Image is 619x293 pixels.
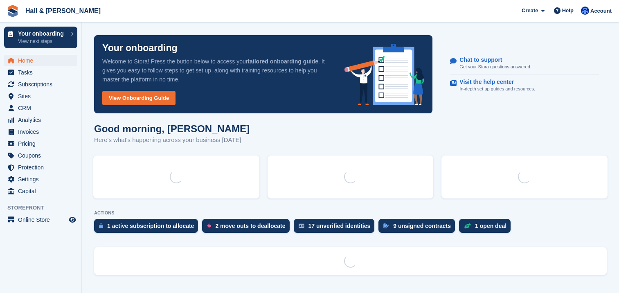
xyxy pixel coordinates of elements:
a: 9 unsigned contracts [378,219,459,237]
span: Coupons [18,150,67,161]
span: Capital [18,185,67,197]
p: Your onboarding [18,31,67,36]
span: Settings [18,174,67,185]
span: CRM [18,102,67,114]
a: menu [4,214,77,225]
img: stora-icon-8386f47178a22dfd0bd8f6a31ec36ba5ce8667c1dd55bd0f319d3a0aa187defe.svg [7,5,19,17]
h1: Good morning, [PERSON_NAME] [94,123,250,134]
p: In-depth set up guides and resources. [459,86,535,92]
a: menu [4,90,77,102]
a: menu [4,174,77,185]
p: ACTIONS [94,210,607,216]
span: Storefront [7,204,81,212]
span: Sites [18,90,67,102]
p: Your onboarding [102,43,178,53]
div: 9 unsigned contracts [393,223,451,229]
img: move_outs_to_deallocate_icon-f764333ba52eb49d3ac5e1228854f67142a1ed5810a6f6cc68b1a99e826820c5.svg [207,223,211,228]
a: menu [4,162,77,173]
span: Create [522,7,538,15]
div: 1 active subscription to allocate [107,223,194,229]
a: Visit the help center In-depth set up guides and resources. [450,74,599,97]
a: menu [4,55,77,66]
p: Chat to support [459,56,524,63]
div: 2 move outs to deallocate [215,223,285,229]
span: Account [590,7,612,15]
img: active_subscription_to_allocate_icon-d502201f5373d7db506a760aba3b589e785aa758c864c3986d89f69b8ff3... [99,223,103,228]
p: Get your Stora questions answered. [459,63,531,70]
span: Subscriptions [18,79,67,90]
img: contract_signature_icon-13c848040528278c33f63329250d36e43548de30e8caae1d1a13099fd9432cc5.svg [383,223,389,228]
span: Pricing [18,138,67,149]
a: menu [4,79,77,90]
a: menu [4,126,77,137]
span: Online Store [18,214,67,225]
strong: tailored onboarding guide [248,58,318,65]
a: 1 active subscription to allocate [94,219,202,237]
span: Help [562,7,574,15]
a: Chat to support Get your Stora questions answered. [450,52,599,75]
a: menu [4,150,77,161]
img: deal-1b604bf984904fb50ccaf53a9ad4b4a5d6e5aea283cecdc64d6e3604feb123c2.svg [464,223,471,229]
div: 1 open deal [475,223,506,229]
span: Analytics [18,114,67,126]
a: Preview store [68,215,77,225]
a: Hall & [PERSON_NAME] [22,4,104,18]
a: menu [4,138,77,149]
span: Invoices [18,126,67,137]
span: Protection [18,162,67,173]
a: 1 open deal [459,219,515,237]
a: menu [4,67,77,78]
p: View next steps [18,38,67,45]
p: Here's what's happening across your business [DATE] [94,135,250,145]
img: onboarding-info-6c161a55d2c0e0a8cae90662b2fe09162a5109e8cc188191df67fb4f79e88e88.svg [344,44,425,105]
p: Visit the help center [459,79,529,86]
a: menu [4,185,77,197]
div: 17 unverified identities [308,223,371,229]
span: Home [18,55,67,66]
span: Tasks [18,67,67,78]
img: Claire Banham [581,7,589,15]
a: 2 move outs to deallocate [202,219,293,237]
a: menu [4,102,77,114]
a: Your onboarding View next steps [4,27,77,48]
img: verify_identity-adf6edd0f0f0b5bbfe63781bf79b02c33cf7c696d77639b501bdc392416b5a36.svg [299,223,304,228]
a: menu [4,114,77,126]
a: View Onboarding Guide [102,91,176,105]
a: 17 unverified identities [294,219,379,237]
p: Welcome to Stora! Press the button below to access your . It gives you easy to follow steps to ge... [102,57,331,84]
